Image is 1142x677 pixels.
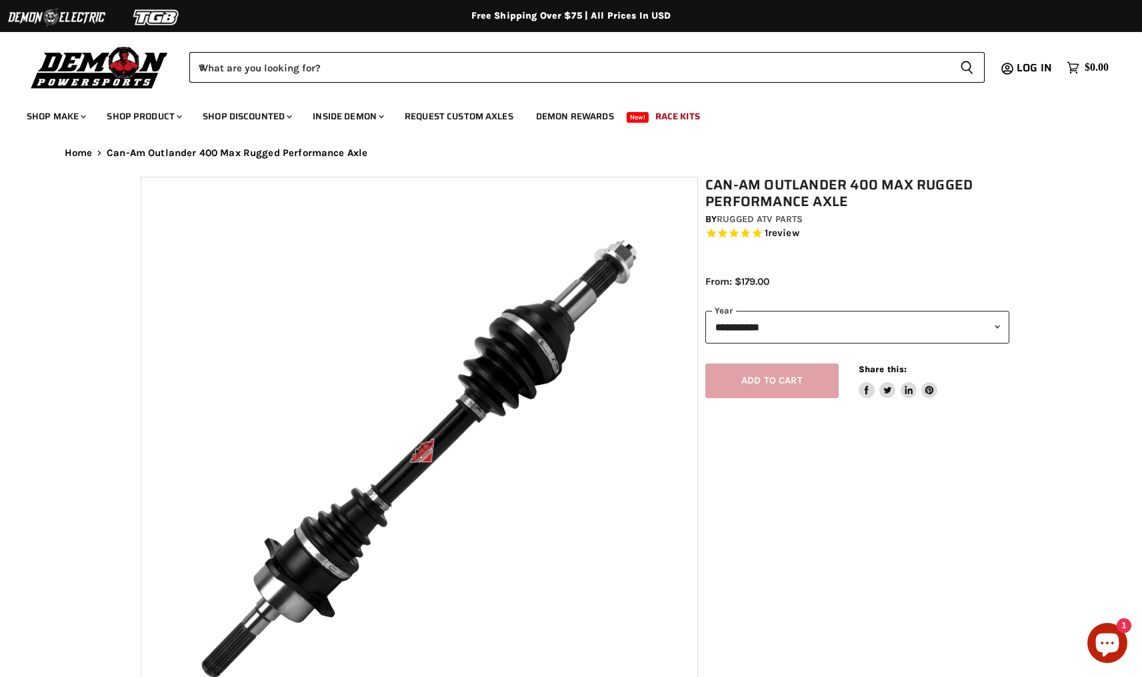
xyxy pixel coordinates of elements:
[17,103,94,130] a: Shop Make
[107,5,207,30] img: TGB Logo 2
[395,103,523,130] a: Request Custom Axles
[38,147,1105,159] nav: Breadcrumbs
[27,43,173,91] img: Demon Powersports
[765,227,799,239] span: 1 reviews
[705,311,1009,344] select: year
[193,103,300,130] a: Shop Discounted
[1083,623,1131,666] inbox-online-store-chat: Shopify online store chat
[189,52,985,83] form: Product
[189,52,949,83] input: When autocomplete results are available use up and down arrows to review and enter to select
[705,227,1009,241] span: Rated 5.0 out of 5 stars 1 reviews
[17,97,1105,130] ul: Main menu
[645,103,710,130] a: Race Kits
[627,112,649,123] span: New!
[717,213,803,225] a: Rugged ATV Parts
[705,177,1009,210] h1: Can-Am Outlander 400 Max Rugged Performance Axle
[1085,61,1109,74] span: $0.00
[1017,59,1052,76] span: Log in
[949,52,985,83] button: Search
[38,10,1105,22] div: Free Shipping Over $75 | All Prices In USD
[303,103,392,130] a: Inside Demon
[1011,62,1060,74] a: Log in
[859,364,907,374] span: Share this:
[7,5,107,30] img: Demon Electric Logo 2
[705,212,1009,227] div: by
[705,275,769,287] span: From: $179.00
[107,147,367,159] span: Can-Am Outlander 400 Max Rugged Performance Axle
[768,227,799,239] span: review
[65,147,93,159] a: Home
[1060,58,1115,77] a: $0.00
[859,364,938,399] aside: Share this:
[97,103,190,130] a: Shop Product
[526,103,624,130] a: Demon Rewards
